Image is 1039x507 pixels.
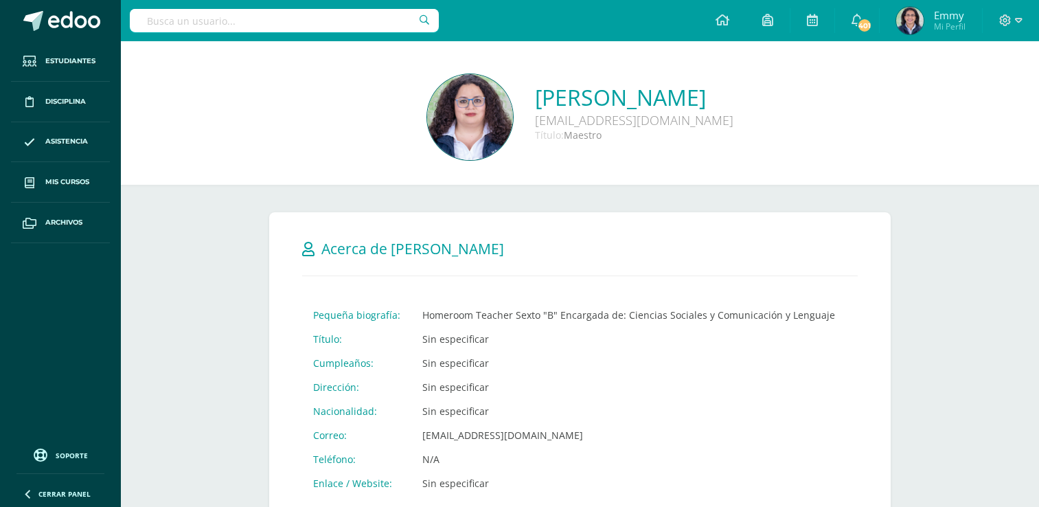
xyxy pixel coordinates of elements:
td: Título: [302,327,411,351]
span: Maestro [564,128,602,142]
span: 401 [857,18,872,33]
img: 929bedaf265c699706e21c4c0cba74d6.png [896,7,924,34]
span: Archivos [45,217,82,228]
td: Sin especificar [411,327,846,351]
input: Busca un usuario... [130,9,439,32]
span: Disciplina [45,96,86,107]
span: Asistencia [45,136,88,147]
td: N/A [411,447,846,471]
span: Acerca de [PERSON_NAME] [321,239,504,258]
td: Cumpleaños: [302,351,411,375]
td: [EMAIL_ADDRESS][DOMAIN_NAME] [411,423,846,447]
span: Emmy [934,8,966,22]
a: Archivos [11,203,110,243]
td: Homeroom Teacher Sexto "B" Encargada de: Ciencias Sociales y Comunicación y Lenguaje [411,303,846,327]
a: [PERSON_NAME] [535,82,733,112]
td: Pequeña biografía: [302,303,411,327]
td: Sin especificar [411,471,846,495]
div: [EMAIL_ADDRESS][DOMAIN_NAME] [535,112,733,128]
td: Correo: [302,423,411,447]
a: Soporte [16,445,104,464]
td: Teléfono: [302,447,411,471]
a: Disciplina [11,82,110,122]
span: Mis cursos [45,177,89,188]
a: Asistencia [11,122,110,163]
img: e646a4692771695831ee6c8c5d33edf3.png [427,74,513,160]
td: Sin especificar [411,351,846,375]
span: Mi Perfil [934,21,966,32]
td: Dirección: [302,375,411,399]
span: Cerrar panel [38,489,91,499]
td: Nacionalidad: [302,399,411,423]
a: Estudiantes [11,41,110,82]
td: Sin especificar [411,399,846,423]
span: Soporte [56,451,88,460]
span: Título: [535,128,564,142]
td: Sin especificar [411,375,846,399]
td: Enlace / Website: [302,471,411,495]
a: Mis cursos [11,162,110,203]
span: Estudiantes [45,56,95,67]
